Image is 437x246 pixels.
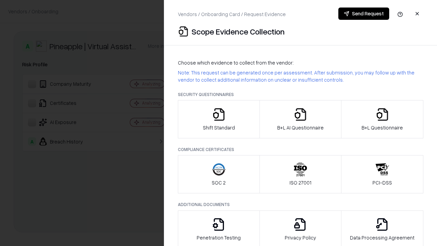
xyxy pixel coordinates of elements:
p: Additional Documents [178,202,423,207]
button: B+L AI Questionnaire [259,100,342,138]
p: Shift Standard [203,124,235,131]
p: Privacy Policy [285,234,316,241]
button: PCI-DSS [341,155,423,193]
p: SOC 2 [212,179,226,186]
p: B+L Questionnaire [362,124,403,131]
p: Data Processing Agreement [350,234,414,241]
p: ISO 27001 [290,179,311,186]
button: Send Request [338,8,389,20]
p: Compliance Certificates [178,147,423,152]
button: Shift Standard [178,100,260,138]
p: Penetration Testing [197,234,241,241]
p: Vendors / Onboarding Card / Request Evidence [178,11,286,18]
p: PCI-DSS [372,179,392,186]
p: Scope Evidence Collection [192,26,285,37]
p: Choose which evidence to collect from the vendor: [178,59,423,66]
button: B+L Questionnaire [341,100,423,138]
p: Security Questionnaires [178,92,423,97]
p: Note: This request can be generated once per assessment. After submission, you may follow up with... [178,69,423,83]
p: B+L AI Questionnaire [277,124,324,131]
button: ISO 27001 [259,155,342,193]
button: SOC 2 [178,155,260,193]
